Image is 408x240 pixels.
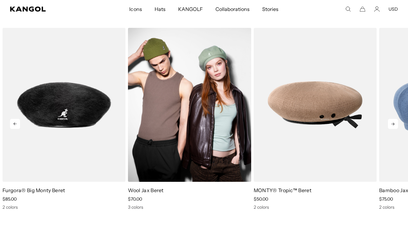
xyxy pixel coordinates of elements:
[125,28,251,210] div: 1 of 7
[251,28,377,210] div: 2 of 7
[3,28,125,182] img: Furgora® Big Monty Beret
[128,187,163,193] a: Wool Jax Beret
[128,28,251,182] img: Wool Jax Beret
[3,187,65,193] a: Furgora® Big Monty Beret
[254,196,268,202] span: $50.00
[360,6,365,12] button: Cart
[345,6,351,12] summary: Search here
[3,196,17,202] span: $85.00
[254,187,311,193] a: MONTY® Tropic™ Beret
[379,196,393,202] span: $75.00
[10,7,85,12] a: Kangol
[128,204,251,210] div: 3 colors
[389,6,398,12] button: USD
[254,204,377,210] div: 2 colors
[254,28,377,182] img: MONTY® Tropic™ Beret
[374,6,380,12] a: Account
[3,204,125,210] div: 2 colors
[128,196,142,202] span: $70.00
